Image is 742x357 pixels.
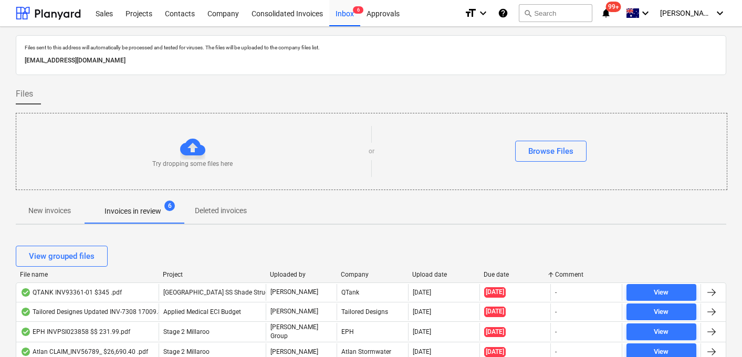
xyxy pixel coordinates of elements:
p: [PERSON_NAME] [270,307,318,316]
i: keyboard_arrow_down [477,7,489,19]
p: Invoices in review [104,206,161,217]
iframe: Chat Widget [689,307,742,357]
button: View [626,284,696,301]
span: [PERSON_NAME] [660,9,713,17]
div: Upload date [412,271,475,278]
div: [DATE] [413,289,431,296]
i: keyboard_arrow_down [639,7,652,19]
div: Uploaded by [270,271,333,278]
div: Due date [484,271,547,278]
div: OCR finished [20,288,31,297]
p: Deleted invoices [195,205,247,216]
span: [DATE] [484,347,506,357]
div: OCR finished [20,328,31,336]
div: EPH [337,323,408,341]
span: 6 [164,201,175,211]
i: notifications [601,7,611,19]
div: QTANK INV93361-01 $345 .pdf [20,288,122,297]
div: [DATE] [413,308,431,316]
i: keyboard_arrow_down [714,7,726,19]
div: Project [163,271,262,278]
div: [DATE] [413,328,431,335]
button: Search [519,4,592,22]
span: Stage 2 Millaroo [163,328,210,335]
button: View [626,323,696,340]
p: New invoices [28,205,71,216]
i: Knowledge base [498,7,508,19]
div: OCR finished [20,348,31,356]
div: View [654,287,668,299]
div: Tailored Designs [337,303,408,320]
span: Cedar Creek SS Shade Structure [163,289,279,296]
div: View grouped files [29,249,95,263]
span: Files [16,88,33,100]
div: Comment [555,271,618,278]
span: Applied Medical ECI Budget [163,308,241,316]
button: Browse Files [515,141,587,162]
div: EPH INVPSI023858 $$ 231.99.pdf [20,328,130,336]
p: [EMAIL_ADDRESS][DOMAIN_NAME] [25,55,717,66]
div: - [555,328,557,335]
div: View [654,306,668,318]
span: 99+ [606,2,621,12]
button: View [626,303,696,320]
div: - [555,308,557,316]
div: [DATE] [413,348,431,355]
p: [PERSON_NAME] [270,348,318,356]
button: View grouped files [16,246,108,267]
span: 6 [353,6,363,14]
p: or [369,147,374,156]
div: Tailored Designes Updated INV-7308 17009.86 .pdf [20,308,178,316]
div: Browse Files [528,144,573,158]
div: OCR finished [20,308,31,316]
div: Try dropping some files hereorBrowse Files [16,113,727,190]
p: Try dropping some files here [152,160,233,169]
span: [DATE] [484,307,506,317]
span: search [524,9,532,17]
span: [DATE] [484,327,506,337]
p: [PERSON_NAME] Group [270,323,333,341]
div: Company [341,271,404,278]
span: Stage 2 Millaroo [163,348,210,355]
p: Files sent to this address will automatically be processed and tested for viruses. The files will... [25,44,717,51]
div: - [555,348,557,355]
div: Atlan CLAIM_INV56789_ $26,690.40 .pdf [20,348,148,356]
div: - [555,289,557,296]
i: format_size [464,7,477,19]
div: View [654,326,668,338]
p: [PERSON_NAME] [270,288,318,297]
span: [DATE] [484,287,506,297]
div: QTank [337,284,408,301]
div: File name [20,271,154,278]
